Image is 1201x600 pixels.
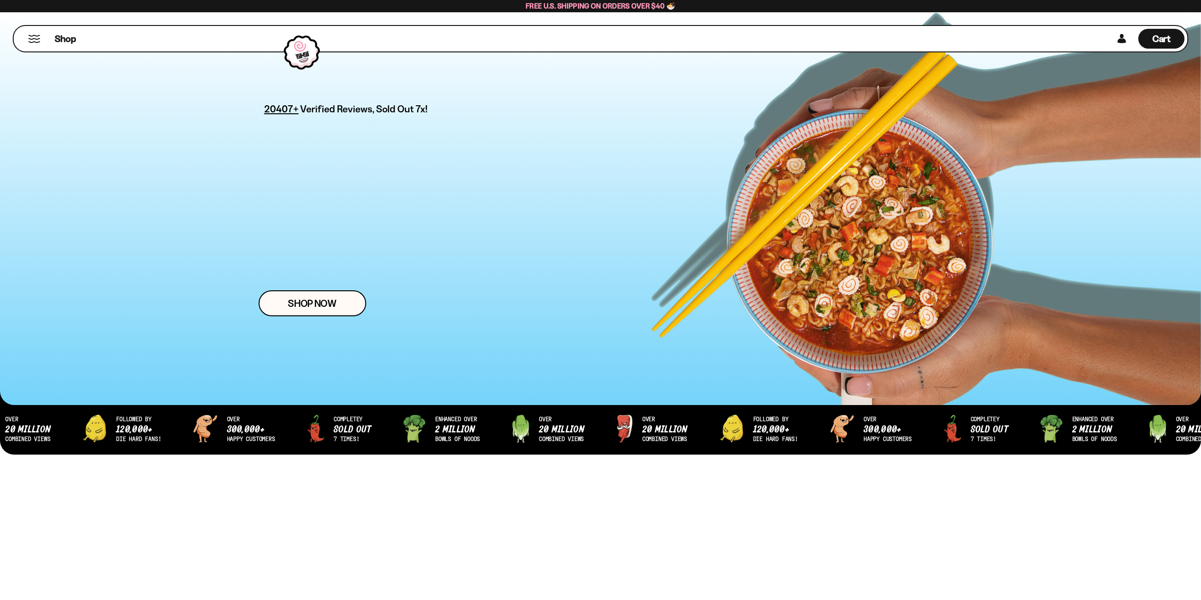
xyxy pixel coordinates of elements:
[1138,26,1184,51] div: Cart
[1152,33,1171,44] span: Cart
[55,29,76,49] a: Shop
[300,103,428,115] span: Verified Reviews, Sold Out 7x!
[28,35,41,43] button: Mobile Menu Trigger
[264,101,299,116] span: 20407+
[288,298,336,308] span: Shop Now
[55,33,76,45] span: Shop
[526,1,675,10] span: Free U.S. Shipping on Orders over $40 🍜
[259,290,366,316] a: Shop Now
